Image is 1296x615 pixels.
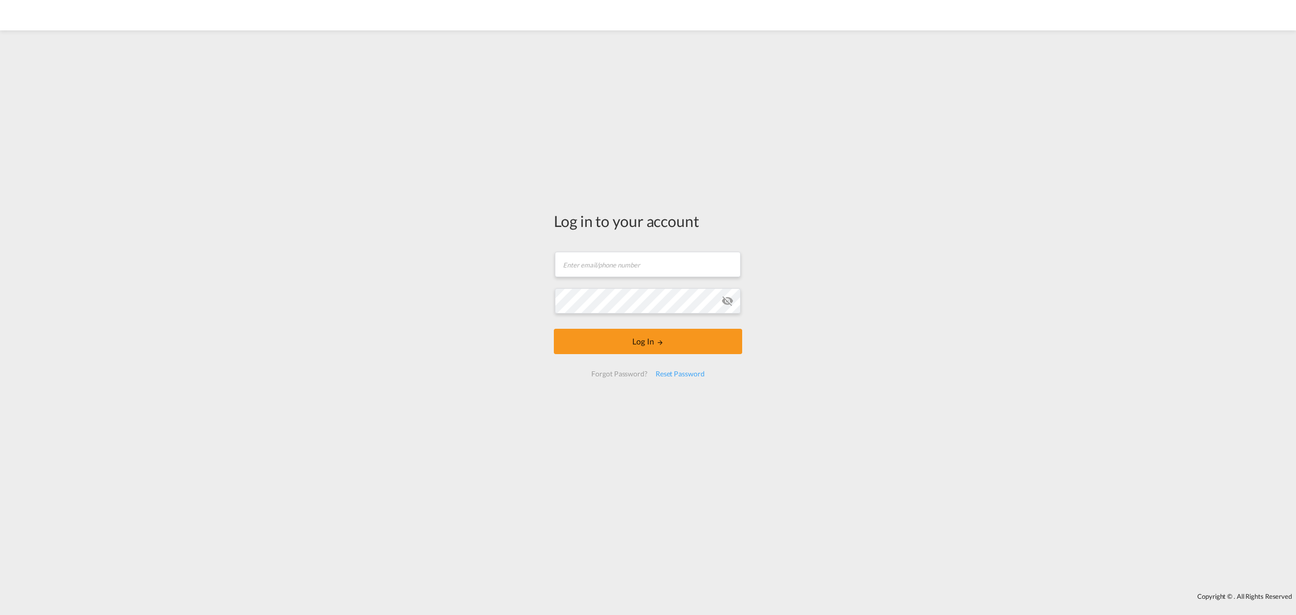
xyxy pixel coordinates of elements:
[652,365,709,383] div: Reset Password
[554,210,742,232] div: Log in to your account
[721,295,734,307] md-icon: icon-eye-off
[555,252,741,277] input: Enter email/phone number
[554,329,742,354] button: LOGIN
[587,365,651,383] div: Forgot Password?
